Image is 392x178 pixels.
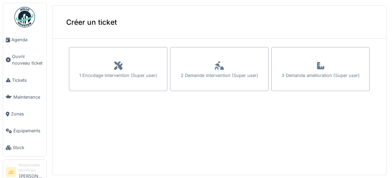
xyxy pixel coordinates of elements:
[12,53,44,66] span: Ouvrir nouveau ticket
[11,111,44,117] span: Zones
[13,94,44,100] span: Maintenance
[79,72,157,79] div: 1 Encodage intervention (Super user)
[13,127,44,134] span: Équipements
[6,167,16,177] li: JD
[52,6,386,39] div: Créer un ticket
[3,139,46,156] a: Stock
[3,48,46,71] a: Ouvrir nouveau ticket
[3,122,46,139] a: Équipements
[3,89,46,105] a: Maintenance
[3,105,46,122] a: Zones
[14,7,35,27] img: Badge_color-CXgf-gQk.svg
[181,72,258,79] div: 2 Demande intervention (Super user)
[13,144,44,151] span: Stock
[12,77,44,84] span: Tickets
[3,72,46,89] a: Tickets
[3,31,46,48] a: Agenda
[282,72,360,79] div: 3 Demande amélioration (Super user)
[19,163,44,173] div: Responsable technicien
[11,36,44,43] span: Agenda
